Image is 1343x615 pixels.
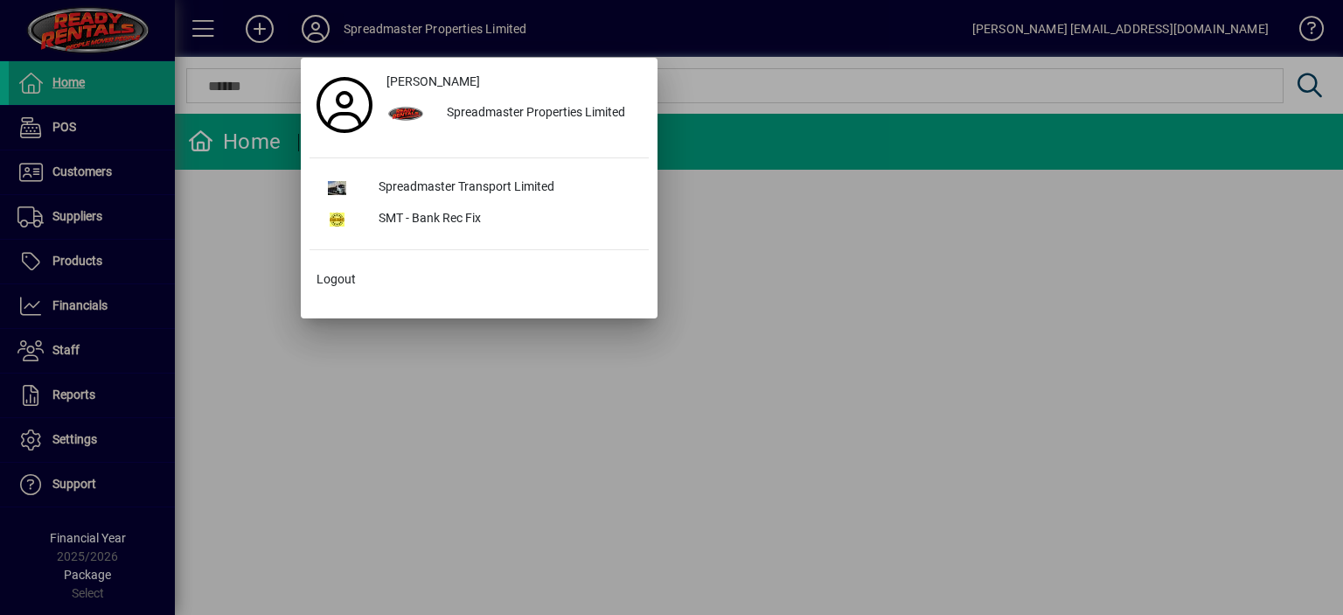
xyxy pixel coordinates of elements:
[317,270,356,289] span: Logout
[379,98,649,129] button: Spreadmaster Properties Limited
[379,66,649,98] a: [PERSON_NAME]
[433,98,649,129] div: Spreadmaster Properties Limited
[365,204,649,235] div: SMT - Bank Rec Fix
[310,204,649,235] button: SMT - Bank Rec Fix
[310,264,649,296] button: Logout
[386,73,480,91] span: [PERSON_NAME]
[365,172,649,204] div: Spreadmaster Transport Limited
[310,89,379,121] a: Profile
[310,172,649,204] button: Spreadmaster Transport Limited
